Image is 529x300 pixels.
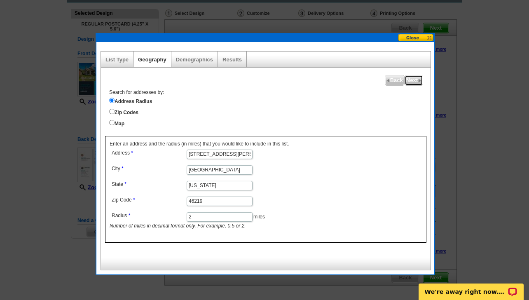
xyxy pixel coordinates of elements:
span: Back [385,75,404,85]
label: Zip Code [112,197,186,204]
label: Address [112,150,186,157]
input: Address Radius [109,98,115,103]
label: Address Radius [109,96,431,105]
label: Zip Codes [109,107,431,116]
dd: miles [110,210,329,230]
a: Next [405,75,423,86]
a: List Type [105,56,129,63]
label: City [112,165,186,172]
img: button-next-arrow-gray.png [418,79,421,82]
span: Next [405,75,423,85]
input: Map [109,120,115,125]
div: Search for addresses by: [105,89,431,128]
label: Radius [112,212,186,219]
a: Geography [138,56,166,63]
i: Number of miles in decimal format only. For example, 0.5 or 2. [110,223,246,229]
label: State [112,181,186,188]
input: Zip Codes [109,109,115,114]
a: Demographics [176,56,213,63]
a: Results [222,56,242,63]
img: button-prev-arrow-gray.png [386,79,390,82]
iframe: LiveChat chat widget [413,274,529,300]
div: Enter an address and the radius (in miles) that you would like to include in this list. [105,136,426,243]
label: Map [109,118,431,127]
a: Back [385,75,405,86]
